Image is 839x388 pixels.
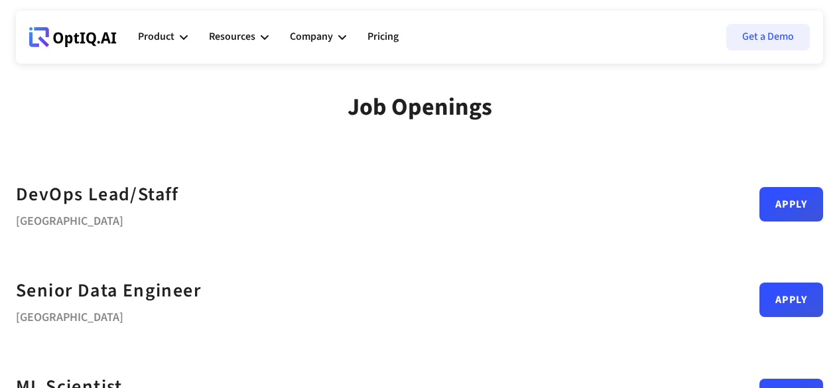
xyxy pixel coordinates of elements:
div: [GEOGRAPHIC_DATA] [16,210,179,228]
div: Webflow Homepage [29,46,30,47]
a: DevOps Lead/Staff [16,180,179,210]
a: Apply [759,187,823,222]
a: Webflow Homepage [29,17,117,57]
a: Senior Data Engineer [16,276,201,306]
a: Apply [759,283,823,317]
a: Get a Demo [726,24,810,50]
div: [GEOGRAPHIC_DATA] [16,306,201,324]
div: Resources [209,28,255,46]
div: Company [290,28,333,46]
div: Job Openings [348,93,492,121]
div: Company [290,17,346,57]
div: Product [138,17,188,57]
div: Product [138,28,174,46]
a: Pricing [367,17,399,57]
div: Resources [209,17,269,57]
